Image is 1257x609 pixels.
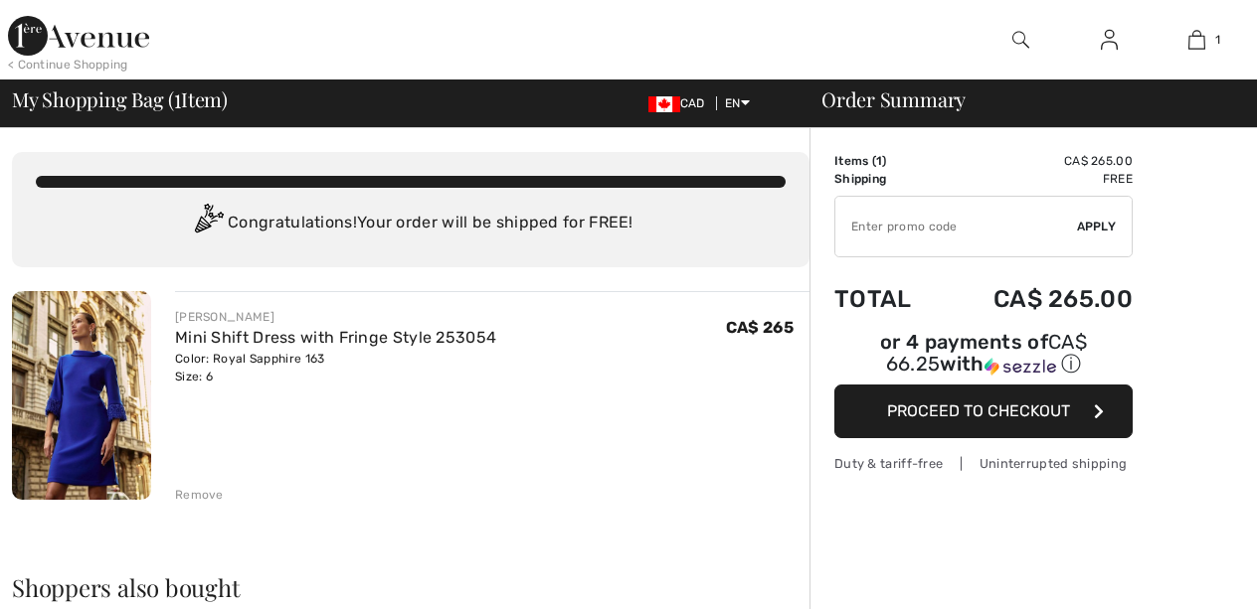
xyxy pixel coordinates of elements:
td: Free [941,170,1133,188]
h2: Shoppers also bought [12,575,809,599]
div: Duty & tariff-free | Uninterrupted shipping [834,454,1133,473]
img: 1ère Avenue [8,16,149,56]
a: Mini Shift Dress with Fringe Style 253054 [175,328,496,347]
span: EN [725,96,750,110]
span: 1 [1215,31,1220,49]
div: [PERSON_NAME] [175,308,496,326]
img: Mini Shift Dress with Fringe Style 253054 [12,291,151,500]
img: search the website [1012,28,1029,52]
div: Congratulations! Your order will be shipped for FREE! [36,204,786,243]
td: Total [834,265,941,333]
span: Proceed to Checkout [887,401,1070,420]
div: < Continue Shopping [8,56,128,74]
a: Sign In [1085,28,1134,53]
a: 1 [1155,28,1240,52]
td: CA$ 265.00 [941,152,1133,170]
div: Color: Royal Sapphire 163 Size: 6 [175,350,496,385]
img: Sezzle [985,358,1056,376]
div: or 4 payments ofCA$ 66.25withSezzle Click to learn more about Sezzle [834,333,1133,384]
span: CA$ 66.25 [886,330,1087,376]
img: Congratulation2.svg [188,204,228,243]
div: or 4 payments of with [834,333,1133,378]
div: Remove [175,486,224,504]
img: Canadian Dollar [648,96,680,112]
span: My Shopping Bag ( Item) [12,89,228,109]
img: My Info [1101,28,1118,52]
td: Shipping [834,170,941,188]
div: Order Summary [798,89,1245,109]
span: Apply [1077,218,1117,235]
input: Promo code [835,197,1077,256]
td: CA$ 265.00 [941,265,1133,333]
button: Proceed to Checkout [834,384,1133,438]
span: 1 [174,84,181,110]
span: CA$ 265 [726,318,794,337]
span: 1 [876,154,882,168]
span: CAD [648,96,713,110]
img: My Bag [1188,28,1205,52]
td: Items ( ) [834,152,941,170]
